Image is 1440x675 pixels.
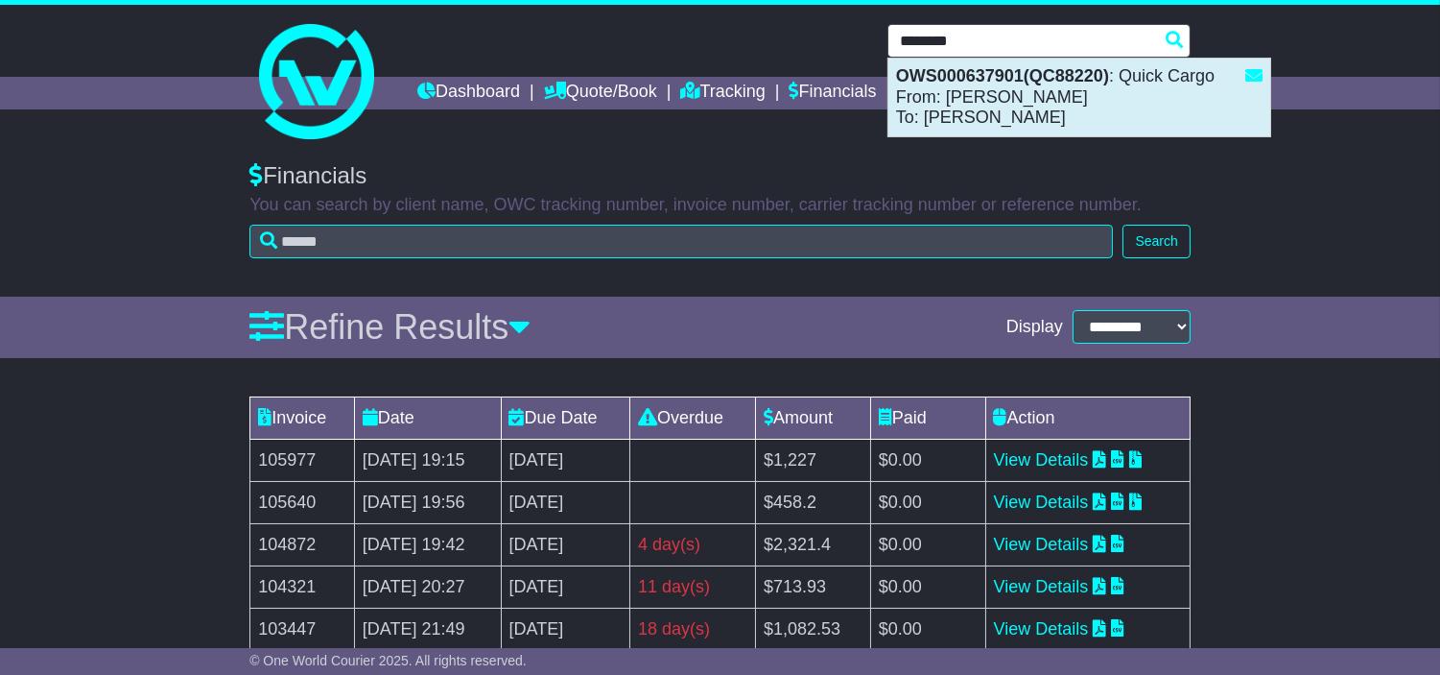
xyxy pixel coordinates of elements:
[680,77,765,109] a: Tracking
[249,307,531,347] a: Refine Results
[638,532,747,558] div: 4 day(s)
[354,523,501,566] td: [DATE] 19:42
[994,535,1089,554] a: View Details
[501,481,630,523] td: [DATE]
[888,59,1270,136] div: : Quick Cargo From: [PERSON_NAME] To: [PERSON_NAME]
[249,195,1191,216] p: You can search by client name, OWC tracking number, invoice number, carrier tracking number or re...
[250,397,355,439] td: Invoice
[354,439,501,481] td: [DATE] 19:15
[250,523,355,566] td: 104872
[1006,317,1063,338] span: Display
[870,608,985,650] td: $0.00
[1122,225,1190,258] button: Search
[870,566,985,608] td: $0.00
[501,439,630,481] td: [DATE]
[354,608,501,650] td: [DATE] 21:49
[755,439,870,481] td: $1,227
[250,566,355,608] td: 104321
[790,77,877,109] a: Financials
[985,397,1190,439] td: Action
[501,608,630,650] td: [DATE]
[417,77,520,109] a: Dashboard
[354,566,501,608] td: [DATE] 20:27
[994,450,1089,470] a: View Details
[994,493,1089,512] a: View Details
[755,481,870,523] td: $458.2
[755,523,870,566] td: $2,321.4
[755,608,870,650] td: $1,082.53
[250,439,355,481] td: 105977
[755,397,870,439] td: Amount
[994,619,1089,639] a: View Details
[630,397,756,439] td: Overdue
[896,66,1109,85] strong: OWS000637901(QC88220)
[354,397,501,439] td: Date
[249,653,527,668] span: © One World Courier 2025. All rights reserved.
[870,397,985,439] td: Paid
[250,481,355,523] td: 105640
[501,397,630,439] td: Due Date
[870,439,985,481] td: $0.00
[870,481,985,523] td: $0.00
[354,481,501,523] td: [DATE] 19:56
[870,523,985,566] td: $0.00
[249,162,1191,190] div: Financials
[501,523,630,566] td: [DATE]
[994,577,1089,596] a: View Details
[501,566,630,608] td: [DATE]
[638,574,747,600] div: 11 day(s)
[544,77,657,109] a: Quote/Book
[250,608,355,650] td: 103447
[638,616,747,642] div: 18 day(s)
[755,566,870,608] td: $713.93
